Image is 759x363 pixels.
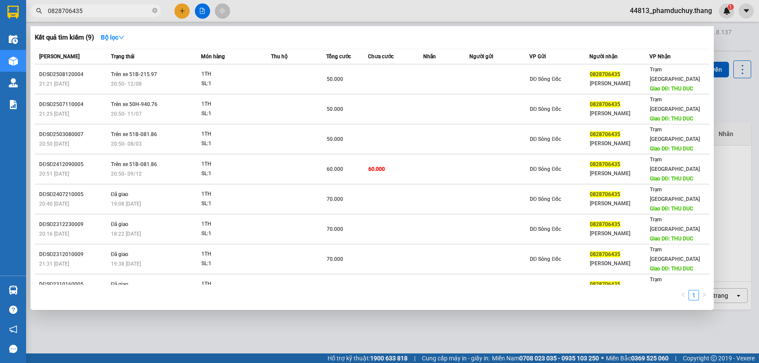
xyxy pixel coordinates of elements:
span: Nhãn [423,53,436,60]
span: Giao DĐ: THU DUC [650,176,694,182]
div: SL: 1 [201,259,267,269]
span: Giao DĐ: THU DUC [650,206,694,212]
span: Đã giao [111,221,129,227]
span: DĐ Sông Đốc [530,256,561,262]
div: SL: 1 [201,139,267,149]
div: SL: 1 [201,199,267,209]
span: 0828706435 [590,221,620,227]
span: 20:51 [DATE] [39,171,69,177]
span: 0828706435 [590,101,620,107]
span: 21:31 [DATE] [39,261,69,267]
span: 21:21 [DATE] [39,81,69,87]
div: DĐSĐ2508120004 [39,70,108,79]
div: 1TH [201,190,267,199]
img: solution-icon [9,100,18,109]
li: Next Page [699,290,709,300]
span: down [118,34,124,40]
span: 60.000 [368,166,385,172]
span: 50.000 [327,76,343,82]
div: SL: 1 [201,229,267,239]
div: DĐSĐ2310160005 [39,280,108,289]
div: [PERSON_NAME] [590,199,649,208]
span: DĐ Sông Đốc [530,196,561,202]
span: 20:50 - 11/07 [111,111,142,117]
h3: Kết quả tìm kiếm ( 9 ) [35,33,94,42]
span: Trạm [GEOGRAPHIC_DATA] [650,276,700,292]
span: Giao DĐ: THU DUC [650,266,694,272]
span: 20:16 [DATE] [39,231,69,237]
span: 0828706435 [590,131,620,137]
span: close-circle [152,8,157,13]
span: Trạm [GEOGRAPHIC_DATA] [650,216,700,232]
span: Thu hộ [271,53,288,60]
span: Người gửi [469,53,493,60]
span: 70.000 [327,196,343,202]
span: 21:25 [DATE] [39,111,69,117]
div: [PERSON_NAME] [590,259,649,268]
span: 0828706435 [590,281,620,287]
span: VP Gửi [529,53,546,60]
div: SL: 1 [201,169,267,179]
span: Trạm [GEOGRAPHIC_DATA] [650,67,700,82]
div: 1TH [201,250,267,259]
div: DĐSĐ2312230009 [39,220,108,229]
span: message [9,345,17,353]
div: [PERSON_NAME] [590,109,649,118]
span: Đã giao [111,281,129,287]
span: 70.000 [327,226,343,232]
span: Trên xe 51B-081.86 [111,161,157,167]
div: 1TH [201,280,267,289]
img: warehouse-icon [9,35,18,44]
div: DĐSĐ2412090005 [39,160,108,169]
span: Giao DĐ: THU DUC [650,86,694,92]
div: DĐSĐ2407210005 [39,190,108,199]
a: 1 [689,290,699,300]
div: 1TH [201,130,267,139]
span: 60.000 [327,166,343,172]
img: warehouse-icon [9,78,18,87]
div: DĐSĐ2312010009 [39,250,108,259]
span: Trên xe 50H-940.76 [111,101,157,107]
span: close-circle [152,7,157,15]
span: 50.000 [327,106,343,112]
strong: Bộ lọc [101,34,124,41]
span: 19:08 [DATE] [111,201,141,207]
span: Trạm [GEOGRAPHIC_DATA] [650,127,700,142]
div: 1TH [201,220,267,229]
div: [PERSON_NAME] [590,79,649,88]
span: 20:50 [DATE] [39,141,69,147]
span: Giao DĐ: THU DUC [650,236,694,242]
span: 0828706435 [590,161,620,167]
span: 20:40 [DATE] [39,201,69,207]
input: Tìm tên, số ĐT hoặc mã đơn [48,6,150,16]
span: 70.000 [327,256,343,262]
span: VP Nhận [649,53,671,60]
img: warehouse-icon [9,57,18,66]
span: Chưa cước [368,53,394,60]
div: [PERSON_NAME] [590,169,649,178]
div: DĐSĐ2503080007 [39,130,108,139]
span: search [36,8,42,14]
button: Bộ lọcdown [94,30,131,44]
span: Người nhận [589,53,618,60]
span: Tổng cước [326,53,351,60]
span: Đã giao [111,191,129,197]
span: Giao DĐ: THU DUC [650,146,694,152]
span: Trạm [GEOGRAPHIC_DATA] [650,186,700,202]
span: left [681,292,686,297]
span: DĐ Sông Đốc [530,226,561,232]
span: Trạm [GEOGRAPHIC_DATA] [650,97,700,112]
button: left [678,290,689,300]
span: Trạm [GEOGRAPHIC_DATA] [650,157,700,172]
span: Giao DĐ: THU DUC [650,116,694,122]
li: Previous Page [678,290,689,300]
img: logo-vxr [7,6,19,19]
span: DĐ Sông Đốc [530,76,561,82]
li: 1 [689,290,699,300]
button: right [699,290,709,300]
span: Trên xe 51B-081.86 [111,131,157,137]
span: 0828706435 [590,251,620,257]
div: [PERSON_NAME] [590,139,649,148]
span: Đã giao [111,251,129,257]
span: Trạng thái [111,53,134,60]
